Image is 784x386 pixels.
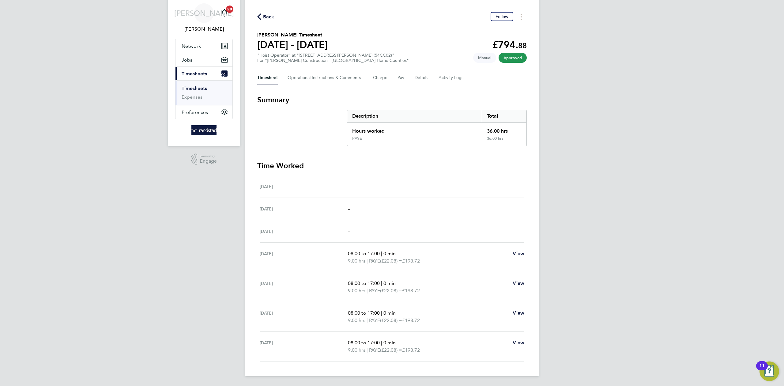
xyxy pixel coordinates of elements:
[257,70,278,85] button: Timesheet
[759,366,765,374] div: 11
[175,3,233,33] a: [PERSON_NAME][PERSON_NAME]
[499,53,527,63] span: This timesheet has been approved.
[402,317,420,323] span: £198.72
[226,6,233,13] span: 20
[175,25,233,33] span: Jak Ahmed
[182,71,207,77] span: Timesheets
[381,340,382,346] span: |
[369,346,380,354] span: PAYE
[367,317,368,323] span: |
[367,288,368,293] span: |
[398,70,405,85] button: Pay
[513,250,524,257] a: View
[381,310,382,316] span: |
[383,340,396,346] span: 0 min
[348,258,365,264] span: 9.00 hrs
[367,347,368,353] span: |
[383,251,396,256] span: 0 min
[415,70,429,85] button: Details
[348,206,350,212] span: –
[200,153,217,159] span: Powered by
[175,53,232,66] button: Jobs
[482,123,526,136] div: 36.00 hrs
[381,251,382,256] span: |
[380,288,402,293] span: (£22.08) =
[191,125,217,135] img: randstad-logo-retina.png
[352,136,362,141] div: PAYE
[491,12,513,21] button: Follow
[373,70,388,85] button: Charge
[182,57,192,63] span: Jobs
[380,347,402,353] span: (£22.08) =
[175,80,232,105] div: Timesheets
[347,110,527,146] div: Summary
[383,280,396,286] span: 0 min
[348,184,350,189] span: –
[402,288,420,293] span: £198.72
[182,85,207,91] a: Timesheets
[369,317,380,324] span: PAYE
[260,183,348,190] div: [DATE]
[191,153,217,165] a: Powered byEngage
[260,205,348,213] div: [DATE]
[402,258,420,264] span: £198.72
[260,228,348,235] div: [DATE]
[348,228,350,234] span: –
[496,14,508,19] span: Follow
[182,109,208,115] span: Preferences
[175,105,232,119] button: Preferences
[218,3,231,23] a: 20
[288,70,363,85] button: Operational Instructions & Comments
[513,280,524,286] span: View
[492,39,527,51] app-decimal: £794.
[263,13,274,21] span: Back
[380,258,402,264] span: (£22.08) =
[347,110,482,122] div: Description
[174,9,234,17] span: [PERSON_NAME]
[257,95,527,105] h3: Summary
[348,288,365,293] span: 9.00 hrs
[383,310,396,316] span: 0 min
[759,361,779,381] button: Open Resource Center, 11 new notifications
[257,13,274,21] button: Back
[516,12,527,21] button: Timesheets Menu
[182,43,201,49] span: Network
[482,110,526,122] div: Total
[257,39,328,51] h1: [DATE] - [DATE]
[175,39,232,53] button: Network
[348,251,380,256] span: 08:00 to 17:00
[348,280,380,286] span: 08:00 to 17:00
[257,58,409,63] div: For "[PERSON_NAME] Construction - [GEOGRAPHIC_DATA] Home Counties"
[513,339,524,346] a: View
[200,159,217,164] span: Engage
[513,310,524,316] span: View
[260,280,348,294] div: [DATE]
[260,309,348,324] div: [DATE]
[381,280,382,286] span: |
[513,280,524,287] a: View
[257,31,328,39] h2: [PERSON_NAME] Timesheet
[513,251,524,256] span: View
[369,257,380,265] span: PAYE
[380,317,402,323] span: (£22.08) =
[175,125,233,135] a: Go to home page
[257,53,409,63] div: "Hoist Operator" at "[STREET_ADDRESS][PERSON_NAME] (54CC02)"
[260,250,348,265] div: [DATE]
[402,347,420,353] span: £198.72
[348,310,380,316] span: 08:00 to 17:00
[367,258,368,264] span: |
[348,317,365,323] span: 9.00 hrs
[257,95,527,361] section: Timesheet
[347,123,482,136] div: Hours worked
[260,339,348,354] div: [DATE]
[257,161,527,171] h3: Time Worked
[439,70,464,85] button: Activity Logs
[348,347,365,353] span: 9.00 hrs
[175,67,232,80] button: Timesheets
[513,309,524,317] a: View
[513,340,524,346] span: View
[369,287,380,294] span: PAYE
[473,53,496,63] span: This timesheet was manually created.
[482,136,526,146] div: 36.00 hrs
[348,340,380,346] span: 08:00 to 17:00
